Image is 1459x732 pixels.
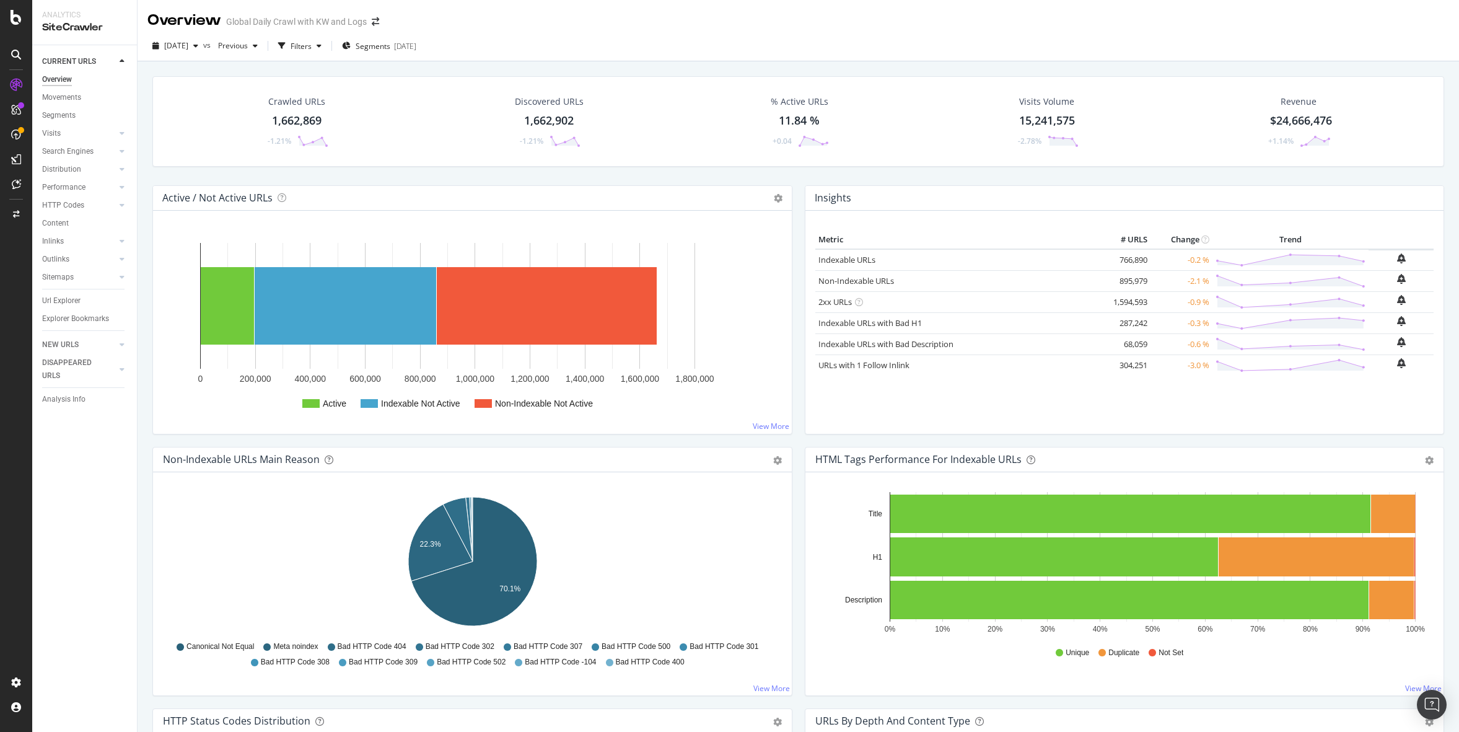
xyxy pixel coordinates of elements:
td: 1,594,593 [1101,291,1150,312]
text: 1,400,000 [566,374,604,384]
a: Content [42,217,128,230]
text: 80% [1302,625,1317,633]
td: -3.0 % [1150,355,1212,376]
div: Outlinks [42,253,69,266]
a: View More [753,421,789,431]
a: NEW URLS [42,338,116,351]
div: Crawled URLs [268,95,325,108]
div: gear [1425,456,1434,465]
a: Visits [42,127,116,140]
a: Overview [42,73,128,86]
text: H1 [872,553,882,562]
div: Overview [42,73,72,86]
div: Visits [42,127,61,140]
div: 11.84 % [779,113,820,129]
td: -0.9 % [1150,291,1212,312]
td: 304,251 [1101,355,1150,376]
text: 10% [935,625,950,633]
text: 40% [1092,625,1107,633]
h4: Active / Not Active URLs [162,190,273,206]
div: Analysis Info [42,393,85,406]
span: Canonical Not Equal [186,642,254,652]
a: Search Engines [42,145,116,158]
div: A chart. [163,231,782,424]
a: DISAPPEARED URLS [42,356,116,382]
a: View More [753,683,790,694]
div: Inlinks [42,235,64,248]
div: Distribution [42,163,81,176]
text: 20% [988,625,1002,633]
a: Non-Indexable URLs [818,275,894,286]
div: [DATE] [394,41,416,51]
button: Previous [213,36,263,56]
span: Revenue [1281,95,1317,108]
td: -2.1 % [1150,270,1212,291]
span: Bad HTTP Code 302 [426,642,494,652]
div: Open Intercom Messenger [1417,690,1447,720]
text: 60% [1198,625,1212,633]
div: -1.21% [520,136,543,146]
div: +1.14% [1268,136,1294,146]
div: Filters [291,41,312,51]
i: Options [774,194,782,203]
text: Description [844,596,882,604]
div: gear [773,456,782,465]
div: Global Daily Crawl with KW and Logs [226,15,367,28]
div: gear [773,718,782,726]
div: Analytics [42,10,127,20]
text: 90% [1355,625,1370,633]
td: -0.3 % [1150,312,1212,333]
a: Analysis Info [42,393,128,406]
span: 2025 Oct. 13th [164,40,188,51]
span: $24,666,476 [1270,113,1332,128]
text: Non-Indexable Not Active [495,399,593,408]
text: 70.1% [499,584,520,593]
span: Bad HTTP Code 308 [261,657,330,668]
div: bell-plus [1397,254,1406,263]
span: Previous [213,40,248,51]
div: bell-plus [1397,337,1406,347]
text: 0% [884,625,895,633]
div: NEW URLS [42,338,79,351]
span: Bad HTTP Code -104 [525,657,596,668]
span: Bad HTTP Code 500 [602,642,670,652]
span: Bad HTTP Code 307 [514,642,582,652]
button: Filters [273,36,326,56]
text: Active [323,399,346,408]
button: [DATE] [147,36,203,56]
text: 800,000 [405,374,436,384]
div: 1,662,902 [524,113,574,129]
span: Duplicate [1108,648,1139,658]
text: 1,200,000 [510,374,549,384]
th: Change [1150,231,1212,249]
text: 400,000 [295,374,326,384]
text: 200,000 [240,374,271,384]
text: 50% [1145,625,1160,633]
td: -0.6 % [1150,333,1212,355]
text: 0 [198,374,203,384]
text: 1,600,000 [621,374,659,384]
div: Content [42,217,69,230]
a: Distribution [42,163,116,176]
div: 15,241,575 [1019,113,1075,129]
td: 287,242 [1101,312,1150,333]
a: Url Explorer [42,294,128,307]
th: Metric [815,231,1102,249]
span: Not Set [1159,648,1183,658]
div: Explorer Bookmarks [42,312,109,325]
span: Unique [1066,648,1089,658]
div: % Active URLs [771,95,828,108]
div: +0.04 [773,136,792,146]
div: HTTP Status Codes Distribution [163,715,310,727]
a: Explorer Bookmarks [42,312,128,325]
text: 70% [1250,625,1265,633]
a: Indexable URLs [818,254,875,265]
text: 100% [1406,625,1425,633]
a: Outlinks [42,253,116,266]
a: URLs with 1 Follow Inlink [818,359,909,371]
div: DISAPPEARED URLS [42,356,105,382]
div: -2.78% [1018,136,1041,146]
div: Overview [147,10,221,31]
th: Trend [1212,231,1369,249]
td: 68,059 [1101,333,1150,355]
